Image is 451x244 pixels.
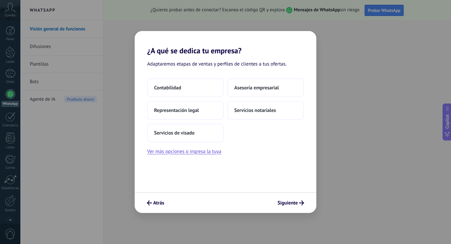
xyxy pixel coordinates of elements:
[154,107,199,114] span: Representación legal
[154,85,181,91] span: Contabilidad
[227,101,304,120] button: Servicios notariales
[227,78,304,97] button: Asesoría empresarial
[153,201,164,205] span: Atrás
[147,147,221,156] button: Ver más opciones o ingresa la tuya
[135,31,316,55] h2: ¿A qué se dedica tu empresa?
[144,198,167,208] button: Atrás
[147,124,224,142] button: Servicios de visado
[234,107,276,114] span: Servicios notariales
[147,101,224,120] button: Representación legal
[147,60,287,68] span: Adaptaremos etapas de ventas y perfiles de clientes a tus ofertas.
[234,85,279,91] span: Asesoría empresarial
[154,130,194,136] span: Servicios de visado
[275,198,307,208] button: Siguiente
[277,201,298,205] span: Siguiente
[147,78,224,97] button: Contabilidad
